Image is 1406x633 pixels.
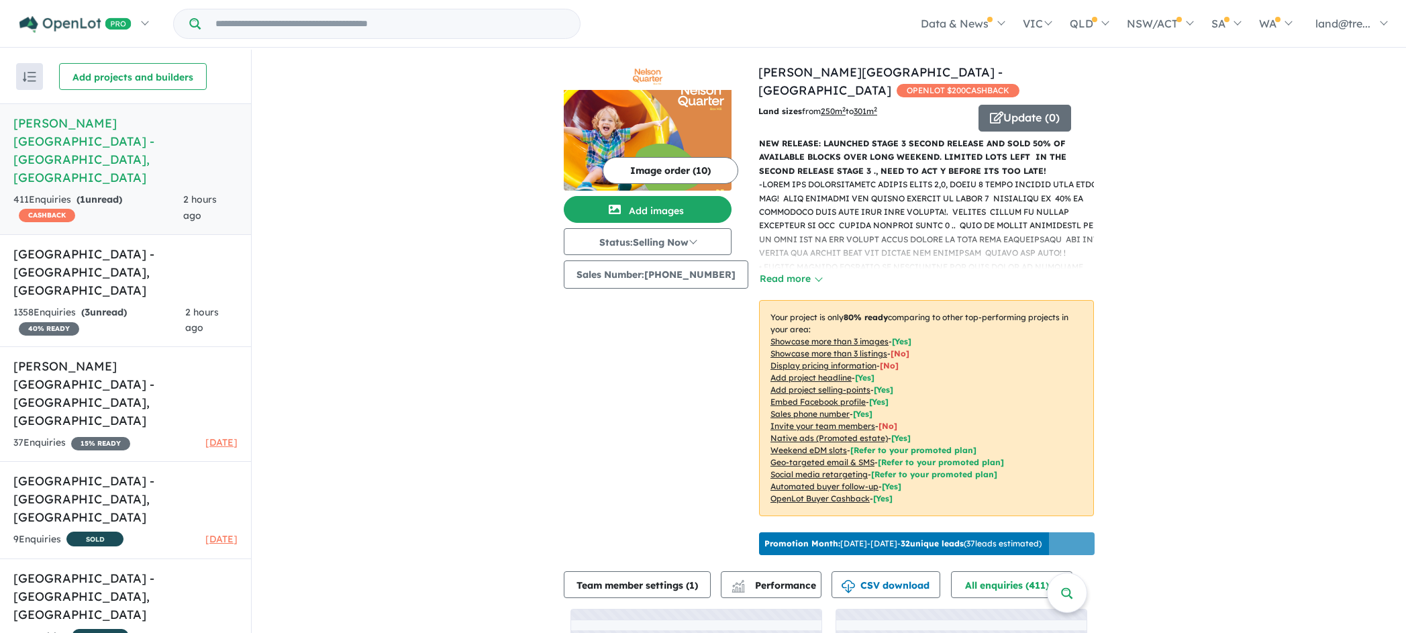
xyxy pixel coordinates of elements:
[978,105,1071,132] button: Update (0)
[770,421,875,431] u: Invite your team members
[564,571,711,598] button: Team member settings (1)
[871,469,997,479] span: [Refer to your promoted plan]
[13,472,238,526] h5: [GEOGRAPHIC_DATA] - [GEOGRAPHIC_DATA] , [GEOGRAPHIC_DATA]
[689,579,695,591] span: 1
[853,409,872,419] span: [ Yes ]
[205,436,238,448] span: [DATE]
[855,373,874,383] span: [ Yes ]
[770,481,878,491] u: Automated buyer follow-up
[951,571,1072,598] button: All enquiries (411)
[764,538,1042,550] p: [DATE] - [DATE] - ( 37 leads estimated)
[874,385,893,395] span: [ Yes ]
[203,9,577,38] input: Try estate name, suburb, builder or developer
[759,271,822,287] button: Read more
[770,385,870,395] u: Add project selling-points
[842,580,855,593] img: download icon
[732,580,744,587] img: line-chart.svg
[758,106,802,116] b: Land sizes
[71,437,130,450] span: 15 % READY
[564,228,732,255] button: Status:Selling Now
[878,457,1004,467] span: [Refer to your promoted plan]
[764,538,840,548] b: Promotion Month:
[85,306,90,318] span: 3
[721,571,821,598] button: Performance
[869,397,889,407] span: [ Yes ]
[183,193,217,222] span: 2 hours ago
[13,192,183,224] div: 411 Enquir ies
[19,209,75,222] span: CASHBACK
[13,114,238,187] h5: [PERSON_NAME][GEOGRAPHIC_DATA] - [GEOGRAPHIC_DATA] , [GEOGRAPHIC_DATA]
[874,105,877,113] sup: 2
[732,584,745,593] img: bar-chart.svg
[66,532,123,546] span: SOLD
[882,481,901,491] span: [Yes]
[1315,17,1370,30] span: land@tre...
[19,322,79,336] span: 40 % READY
[185,306,219,334] span: 2 hours ago
[13,532,123,548] div: 9 Enquir ies
[569,68,726,85] img: Nelson Quarter Estate - Box Hill Logo
[564,260,748,289] button: Sales Number:[PHONE_NUMBER]
[842,105,846,113] sup: 2
[850,445,976,455] span: [Refer to your promoted plan]
[832,571,940,598] button: CSV download
[770,360,876,371] u: Display pricing information
[770,493,870,503] u: OpenLot Buyer Cashback
[897,84,1019,97] span: OPENLOT $ 200 CASHBACK
[878,421,897,431] span: [ No ]
[13,245,238,299] h5: [GEOGRAPHIC_DATA] - [GEOGRAPHIC_DATA] , [GEOGRAPHIC_DATA]
[205,533,238,545] span: [DATE]
[846,106,877,116] span: to
[758,64,1003,98] a: [PERSON_NAME][GEOGRAPHIC_DATA] - [GEOGRAPHIC_DATA]
[759,178,1105,452] p: - LOREM IPS DOLORSITAMETC ADIPIS ELITS 2,0, DOEIU 8 TEMPO INCIDID UTLA ETDO MAG! ALIQ ENIMADMI VE...
[770,348,887,358] u: Showcase more than 3 listings
[19,16,132,33] img: Openlot PRO Logo White
[77,193,122,205] strong: ( unread)
[759,300,1094,516] p: Your project is only comparing to other top-performing projects in your area: - - - - - - - - - -...
[13,305,185,337] div: 1358 Enquir ies
[844,312,888,322] b: 80 % ready
[603,157,738,184] button: Image order (10)
[758,105,968,118] p: from
[901,538,964,548] b: 32 unique leads
[734,579,816,591] span: Performance
[892,336,911,346] span: [ Yes ]
[564,90,732,191] img: Nelson Quarter Estate - Box Hill
[13,357,238,430] h5: [PERSON_NAME] [GEOGRAPHIC_DATA] - [GEOGRAPHIC_DATA] , [GEOGRAPHIC_DATA]
[770,445,847,455] u: Weekend eDM slots
[564,63,732,191] a: Nelson Quarter Estate - Box Hill LogoNelson Quarter Estate - Box Hill
[880,360,899,371] span: [ No ]
[80,193,85,205] span: 1
[770,433,888,443] u: Native ads (Promoted estate)
[759,137,1094,178] p: NEW RELEASE: LAUNCHED STAGE 3 SECOND RELEASE AND SOLD 50% OF AVAILABLE BLOCKS OVER LONG WEEKEND. ...
[770,373,852,383] u: Add project headline
[13,569,238,624] h5: [GEOGRAPHIC_DATA] - [GEOGRAPHIC_DATA] , [GEOGRAPHIC_DATA]
[891,433,911,443] span: [Yes]
[564,196,732,223] button: Add images
[81,306,127,318] strong: ( unread)
[23,72,36,82] img: sort.svg
[854,106,877,116] u: 301 m
[770,397,866,407] u: Embed Facebook profile
[13,435,130,451] div: 37 Enquir ies
[873,493,893,503] span: [Yes]
[891,348,909,358] span: [ No ]
[770,469,868,479] u: Social media retargeting
[770,457,874,467] u: Geo-targeted email & SMS
[59,63,207,90] button: Add projects and builders
[770,409,850,419] u: Sales phone number
[821,106,846,116] u: 250 m
[770,336,889,346] u: Showcase more than 3 images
